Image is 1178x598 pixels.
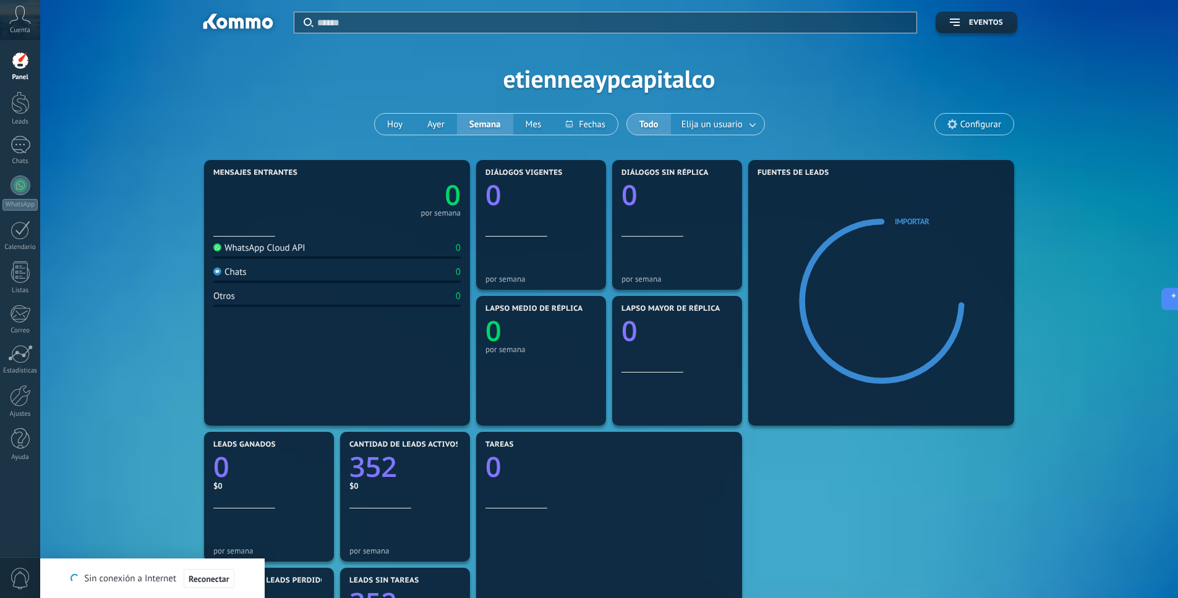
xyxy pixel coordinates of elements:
div: por semana [621,274,733,284]
text: 0 [445,176,461,214]
div: Otros [213,290,235,302]
span: Cantidad de leads activos [349,440,460,449]
span: Mensajes entrantes [213,169,297,177]
span: Cuenta [10,27,30,35]
button: Hoy [375,114,415,135]
div: Estadísticas [2,367,38,375]
a: Importar [895,216,929,227]
button: Mes [513,114,554,135]
div: $0 [213,481,325,491]
div: Panel [2,74,38,82]
span: Reconectar [189,575,229,583]
span: Lapso mayor de réplica [621,305,720,313]
button: Eventos [936,12,1017,33]
text: 0 [213,448,229,486]
span: Lapso medio de réplica [485,305,583,313]
text: 0 [621,312,638,350]
span: Elija un usuario [679,116,745,133]
button: Todo [627,114,671,135]
div: por semana [485,345,597,354]
img: Chats [213,267,221,276]
text: 0 [485,448,502,486]
span: Tareas [485,440,514,449]
span: Leads sin tareas [349,576,419,585]
img: WhatsApp Cloud API [213,243,221,251]
button: Ayer [415,114,457,135]
div: Sin conexión a Internet [70,568,234,589]
div: Ayuda [2,453,38,461]
div: por semana [420,210,461,216]
div: Correo [2,327,38,335]
div: Calendario [2,243,38,251]
div: por semana [349,546,461,555]
div: Leads [2,118,38,126]
text: 0 [485,176,502,214]
div: $0 [349,481,461,491]
div: WhatsApp [2,199,38,211]
div: Ajustes [2,410,38,418]
div: Chats [2,158,38,166]
div: Chats [213,266,247,278]
text: 352 [349,448,397,486]
text: 0 [621,176,638,214]
span: Cantidad de leads perdidos [213,576,331,585]
span: Configurar [960,119,1001,130]
span: Fuentes de leads [758,169,829,177]
span: Leads ganados [213,440,276,449]
div: 0 [456,266,461,278]
text: 0 [485,312,502,350]
div: por semana [213,546,325,555]
div: 0 [456,242,461,254]
div: Listas [2,287,38,295]
span: Diálogos vigentes [485,169,563,177]
div: por semana [485,274,597,284]
div: WhatsApp Cloud API [213,242,305,254]
button: Reconectar [184,569,234,589]
button: Semana [457,114,513,135]
a: 352 [349,448,461,486]
a: 0 [485,448,733,486]
span: Eventos [969,19,1003,27]
div: 0 [456,290,461,302]
a: 0 [213,448,325,486]
a: 0 [337,176,461,214]
button: Fechas [553,114,617,135]
button: Elija un usuario [671,114,764,135]
span: Diálogos sin réplica [621,169,709,177]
